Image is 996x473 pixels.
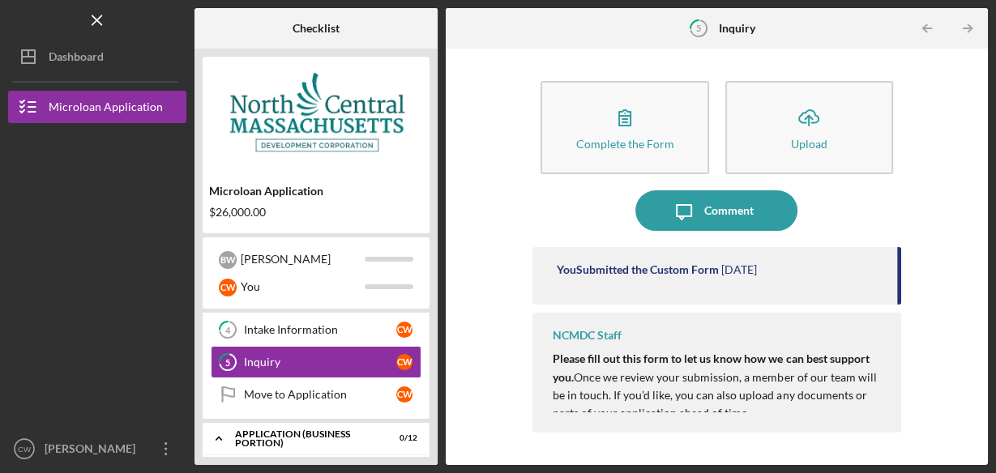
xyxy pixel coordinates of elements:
[396,354,413,370] div: C W
[241,245,365,273] div: [PERSON_NAME]
[635,190,797,231] button: Comment
[41,433,146,469] div: [PERSON_NAME]
[8,433,186,465] button: CW[PERSON_NAME]
[211,378,421,411] a: Move to ApplicationCW
[49,40,104,77] div: Dashboard
[725,81,893,174] button: Upload
[553,350,884,423] p: Once we review your submission, a member of our team will be in touch. If you’d like, you can als...
[244,356,396,369] div: Inquiry
[225,325,231,335] tspan: 4
[8,40,186,73] button: Dashboard
[553,329,622,342] div: NCMDC Staff
[541,81,708,174] button: Complete the Form
[219,251,237,269] div: B W
[225,357,230,368] tspan: 5
[704,190,754,231] div: Comment
[244,323,396,336] div: Intake Information
[721,263,757,276] time: 2025-10-08 18:19
[241,273,365,300] div: You
[209,206,423,219] div: $26,000.00
[209,185,423,198] div: Microloan Application
[557,263,719,276] div: You Submitted the Custom Form
[203,65,430,162] img: Product logo
[719,22,755,35] b: Inquiry
[211,313,421,346] a: 4Intake InformationCW
[575,138,673,150] div: Complete the Form
[219,279,237,296] div: C W
[388,433,417,443] div: 0 / 12
[396,322,413,338] div: C W
[211,346,421,378] a: 5InquiryCW
[18,445,32,454] text: CW
[235,429,377,448] div: APPLICATION (BUSINESS PORTION)
[696,23,701,33] tspan: 5
[791,138,827,150] div: Upload
[8,91,186,123] button: Microloan Application
[244,388,396,401] div: Move to Application
[553,352,869,383] strong: Please fill out this form to let us know how we can best support you.
[49,91,163,127] div: Microloan Application
[293,22,340,35] b: Checklist
[396,386,413,403] div: C W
